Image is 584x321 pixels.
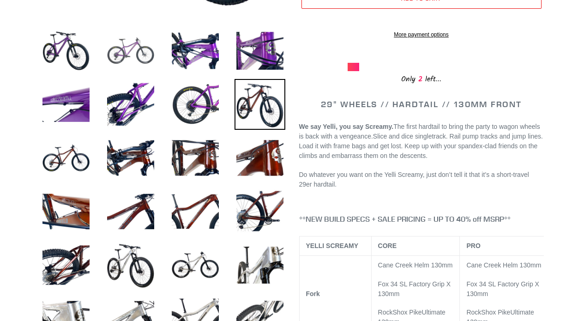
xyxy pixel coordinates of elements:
[378,260,453,270] p: Cane Creek Helm 130mm
[306,290,320,297] b: Fork
[235,133,285,183] img: Load image into Gallery viewer, YELLI SCREAMY - Complete Bike
[466,242,480,249] b: PRO
[348,71,495,85] div: Only left...
[105,186,156,237] img: Load image into Gallery viewer, YELLI SCREAMY - Complete Bike
[235,25,285,76] img: Load image into Gallery viewer, YELLI SCREAMY - Complete Bike
[299,171,529,188] span: Do whatever you want on the Yelli Screamy, just don’t tell it that it’s a short-travel 29er hardt...
[306,242,359,249] b: YELLI SCREAMY
[41,240,91,291] img: Load image into Gallery viewer, YELLI SCREAMY - Complete Bike
[41,186,91,237] img: Load image into Gallery viewer, YELLI SCREAMY - Complete Bike
[170,240,221,291] img: Load image into Gallery viewer, YELLI SCREAMY - Complete Bike
[466,279,545,299] p: Fox 34 SL Factory Grip X 130mm
[321,99,522,109] span: 29" WHEELS // HARDTAIL // 130MM FRONT
[235,79,285,130] img: Load image into Gallery viewer, YELLI SCREAMY - Complete Bike
[170,133,221,183] img: Load image into Gallery viewer, YELLI SCREAMY - Complete Bike
[299,122,544,161] p: Slice and dice singletrack. Rail pump tracks and jump lines. Load it with frame bags and get lost...
[105,133,156,183] img: Load image into Gallery viewer, YELLI SCREAMY - Complete Bike
[378,242,397,249] b: CORE
[299,123,394,130] b: We say Yelli, you say Screamy.
[105,25,156,76] img: Load image into Gallery viewer, YELLI SCREAMY - Complete Bike
[301,30,542,39] a: More payment options
[41,133,91,183] img: Load image into Gallery viewer, YELLI SCREAMY - Complete Bike
[466,260,545,270] p: Cane Creek Helm 130mm
[378,309,422,316] span: RockShox Pike
[378,279,453,299] p: Fox 34 SL Factory Grip X 130mm
[170,186,221,237] img: Load image into Gallery viewer, YELLI SCREAMY - Complete Bike
[170,25,221,76] img: Load image into Gallery viewer, YELLI SCREAMY - Complete Bike
[466,309,510,316] span: RockShox Pike
[105,79,156,130] img: Load image into Gallery viewer, YELLI SCREAMY - Complete Bike
[235,240,285,291] img: Load image into Gallery viewer, YELLI SCREAMY - Complete Bike
[299,123,540,140] span: The first hardtail to bring the party to wagon wheels is back with a vengeance.
[415,73,425,85] span: 2
[299,215,544,224] h4: **NEW BUILD SPECS + SALE PRICING = UP TO 40% off MSRP**
[170,79,221,130] img: Load image into Gallery viewer, YELLI SCREAMY - Complete Bike
[41,25,91,76] img: Load image into Gallery viewer, YELLI SCREAMY - Complete Bike
[105,240,156,291] img: Load image into Gallery viewer, YELLI SCREAMY - Complete Bike
[41,79,91,130] img: Load image into Gallery viewer, YELLI SCREAMY - Complete Bike
[235,186,285,237] img: Load image into Gallery viewer, YELLI SCREAMY - Complete Bike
